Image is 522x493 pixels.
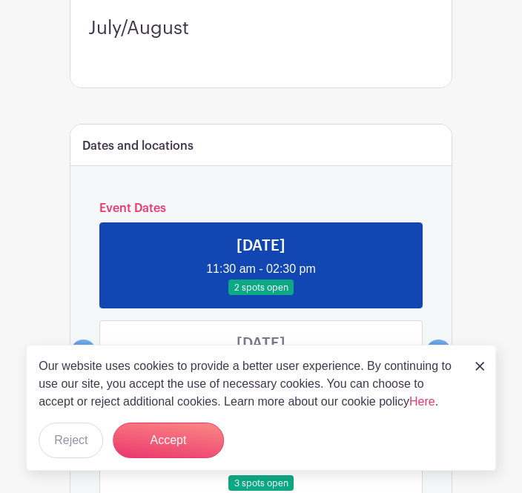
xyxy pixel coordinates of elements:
[409,395,435,408] a: Here
[88,18,434,40] h3: July/August
[96,202,426,216] h6: Event Dates
[82,139,194,153] h6: Dates and locations
[113,423,224,458] button: Accept
[39,423,103,458] button: Reject
[39,357,460,411] p: Our website uses cookies to provide a better user experience. By continuing to use our site, you ...
[475,362,484,371] img: close_button-5f87c8562297e5c2d7936805f587ecaba9071eb48480494691a3f1689db116b3.svg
